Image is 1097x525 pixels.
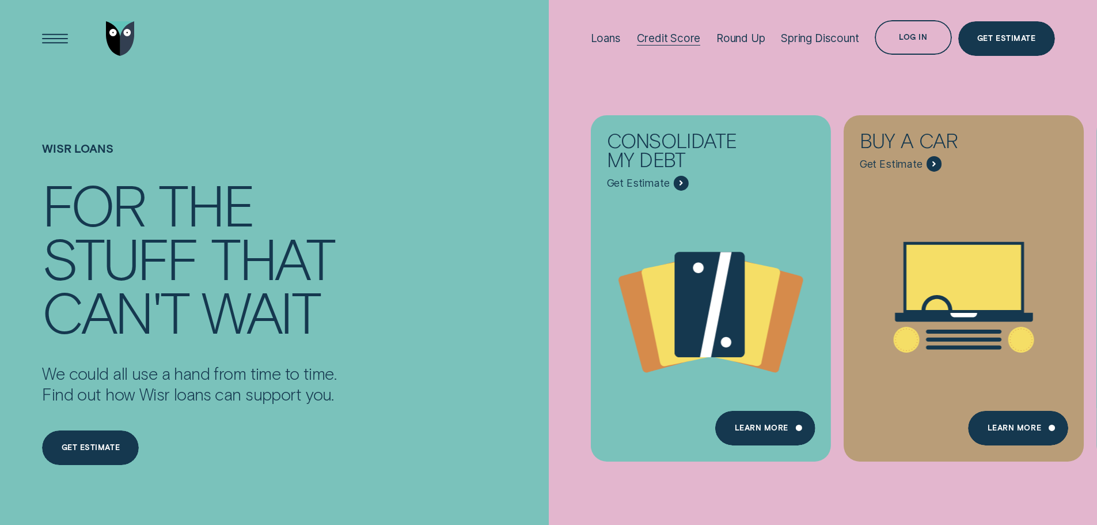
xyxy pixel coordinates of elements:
[202,284,319,338] div: wait
[716,32,765,45] div: Round Up
[607,177,670,190] span: Get Estimate
[715,411,815,445] a: Learn more
[38,21,73,56] button: Open Menu
[42,284,188,338] div: can't
[42,231,198,284] div: stuff
[106,21,135,56] img: Wisr
[637,32,701,45] div: Credit Score
[968,411,1068,445] a: Learn More
[158,177,253,231] div: the
[591,115,831,451] a: Consolidate my debt - Learn more
[860,158,923,171] span: Get Estimate
[844,115,1084,451] a: Buy a car - Learn more
[860,131,1014,156] div: Buy a car
[781,32,859,45] div: Spring Discount
[42,142,336,177] h1: Wisr loans
[958,21,1055,56] a: Get Estimate
[42,177,336,338] h4: For the stuff that can't wait
[591,32,621,45] div: Loans
[42,363,336,405] p: We could all use a hand from time to time. Find out how Wisr loans can support you.
[42,177,145,231] div: For
[211,231,333,284] div: that
[42,430,139,465] a: Get estimate
[875,20,951,55] button: Log in
[607,131,761,175] div: Consolidate my debt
